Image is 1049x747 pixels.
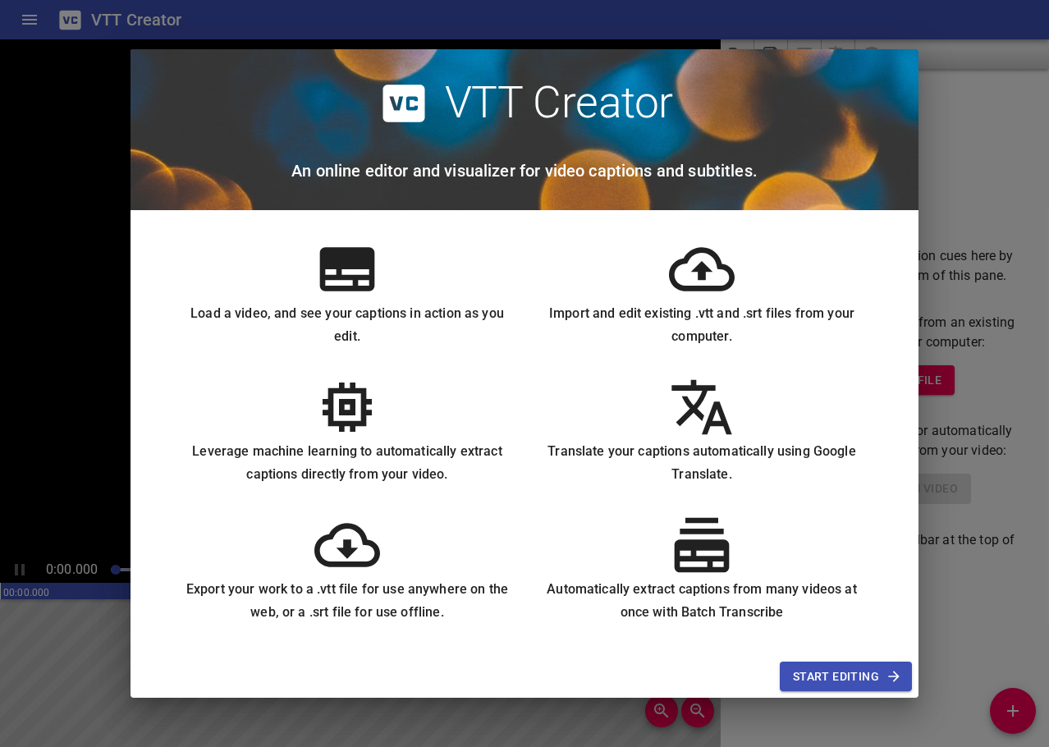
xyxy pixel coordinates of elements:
h6: Automatically extract captions from many videos at once with Batch Transcribe [538,578,866,624]
h6: Translate your captions automatically using Google Translate. [538,440,866,486]
h6: Load a video, and see your captions in action as you edit. [183,302,511,348]
h6: Export your work to a .vtt file for use anywhere on the web, or a .srt file for use offline. [183,578,511,624]
h6: An online editor and visualizer for video captions and subtitles. [291,158,758,184]
span: Start Editing [793,667,899,687]
button: Start Editing [780,662,912,692]
h2: VTT Creator [445,77,673,130]
h6: Leverage machine learning to automatically extract captions directly from your video. [183,440,511,486]
h6: Import and edit existing .vtt and .srt files from your computer. [538,302,866,348]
